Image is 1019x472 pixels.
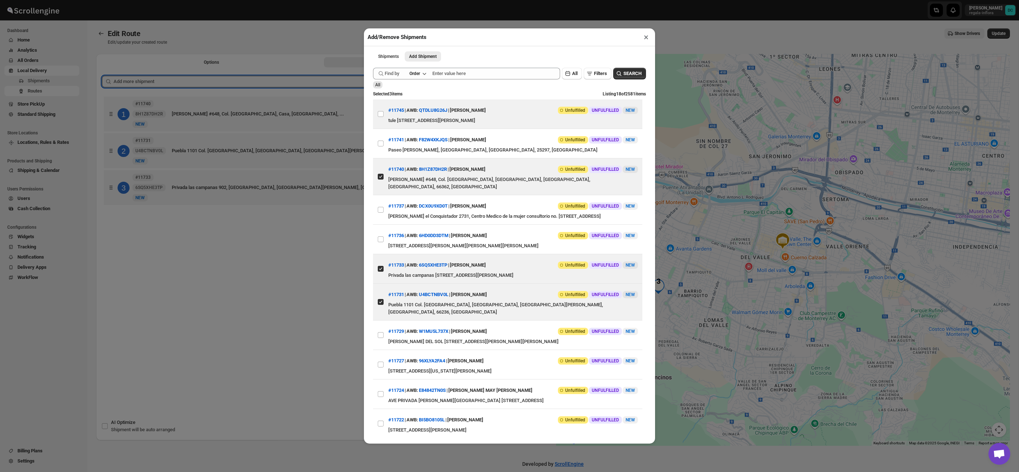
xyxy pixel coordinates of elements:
div: [PERSON_NAME] [448,354,484,367]
button: DCX0U9XD0T [419,203,448,209]
span: NEW [626,137,635,142]
div: | | [388,259,486,272]
button: E84842TN0S [419,388,446,393]
button: #11729 [388,329,404,334]
div: Paseo [PERSON_NAME], [GEOGRAPHIC_DATA], [GEOGRAPHIC_DATA], 25297, [GEOGRAPHIC_DATA] [388,146,638,154]
button: #11740 [388,166,404,172]
div: Privada las campanas [STREET_ADDRESS][PERSON_NAME] [388,272,638,279]
div: [PERSON_NAME] [451,325,487,338]
span: Listing 18 of 2581 items [603,91,646,97]
span: NEW [626,417,635,422]
div: [PERSON_NAME] [447,413,483,426]
div: [PERSON_NAME] #648, Col. [GEOGRAPHIC_DATA], [GEOGRAPHIC_DATA], [GEOGRAPHIC_DATA], [GEOGRAPHIC_DAT... [388,176,638,190]
span: NEW [626,233,635,238]
span: AWB: [407,261,418,269]
div: | | [388,384,532,397]
span: Unfulfilled [565,203,585,209]
span: AWB: [407,136,418,143]
span: NEW [626,292,635,297]
button: Order [405,68,430,79]
span: AWB: [407,202,418,210]
div: tule [STREET_ADDRESS][PERSON_NAME] [388,117,638,124]
span: NEW [626,263,635,268]
div: [PERSON_NAME] el Conquistador 2731, Centro Medico de la mujer consultorio no. [STREET_ADDRESS] [388,213,638,220]
span: Unfulfilled [565,166,585,172]
span: UNFULFILLED [592,388,619,393]
div: [PERSON_NAME] [450,104,486,117]
span: UNFULFILLED [592,107,619,113]
div: AVE PRIVADA [PERSON_NAME][GEOGRAPHIC_DATA] [STREET_ADDRESS] [388,397,638,404]
span: UNFULFILLED [592,166,619,172]
div: [STREET_ADDRESS][US_STATE][PERSON_NAME] [388,367,638,375]
span: NEW [626,388,635,393]
span: Unfulfilled [565,292,585,298]
span: SEARCH [623,70,642,77]
div: [PERSON_NAME] [450,200,486,213]
span: Selected 3 items [373,91,403,97]
div: | | [388,229,487,242]
span: Unfulfilled [565,329,585,334]
button: #11737 [388,203,404,209]
button: Filters [584,68,611,79]
span: Unfulfilled [565,417,585,423]
div: | | [388,133,486,146]
button: 6HD0DD3DTM [419,233,448,238]
button: SEARCH [613,68,646,79]
span: Unfulfilled [565,262,585,268]
div: | | [388,288,487,301]
div: | | [388,325,487,338]
div: [STREET_ADDRESS][PERSON_NAME] [388,426,638,434]
span: Unfulfilled [565,137,585,143]
button: #11736 [388,233,404,238]
div: Selected Shipments [96,70,550,371]
span: UNFULFILLED [592,329,619,334]
span: NEW [626,108,635,113]
input: Enter value here [432,68,560,79]
div: Order [409,71,420,76]
span: AWB: [407,357,418,365]
span: UNFULFILLED [592,417,619,423]
div: [PERSON_NAME] MAY [PERSON_NAME] [448,384,532,397]
span: UNFULFILLED [592,262,619,268]
div: Puebla 1101 Col. [GEOGRAPHIC_DATA], [GEOGRAPHIC_DATA], [GEOGRAPHIC_DATA][PERSON_NAME], [GEOGRAPHI... [388,301,638,316]
button: U4BCTNBV0L [419,292,448,297]
span: AWB: [407,107,418,114]
div: [PERSON_NAME] [450,259,486,272]
span: NEW [626,167,635,172]
button: F82W4XKJQS [419,137,448,142]
span: Unfulfilled [565,107,585,113]
button: #11731 [388,292,404,297]
div: [PERSON_NAME] [449,163,485,176]
button: #11727 [388,358,404,363]
span: AWB: [407,387,418,394]
span: NEW [626,204,635,209]
button: #11745 [388,107,404,113]
button: #11724 [388,388,404,393]
button: QTDLU8G26J [419,107,447,113]
span: UNFULFILLED [592,203,619,209]
span: NEW [626,358,635,363]
span: Unfulfilled [565,358,585,364]
button: 8H1Z87DH2R [419,166,447,172]
div: [STREET_ADDRESS][PERSON_NAME][PERSON_NAME][PERSON_NAME] [388,242,638,249]
button: #11741 [388,137,404,142]
span: AWB: [407,291,418,298]
button: W1MU5L737X [419,329,448,334]
span: AWB: [407,416,418,424]
div: [PERSON_NAME] [451,288,487,301]
span: Find by [385,70,399,77]
span: Add Shipment [409,54,437,59]
span: All [572,71,578,76]
span: Unfulfilled [565,233,585,239]
button: All [562,68,582,79]
a: Open chat [988,443,1010,465]
span: UNFULFILLED [592,358,619,364]
span: Shipments [378,54,399,59]
button: × [641,32,651,42]
button: #11722 [388,417,404,422]
button: #11733 [388,262,404,268]
button: 6SQ5XHE3TP [419,262,447,268]
span: NEW [626,329,635,334]
h2: Add/Remove Shipments [368,34,427,41]
span: UNFULFILLED [592,292,619,298]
